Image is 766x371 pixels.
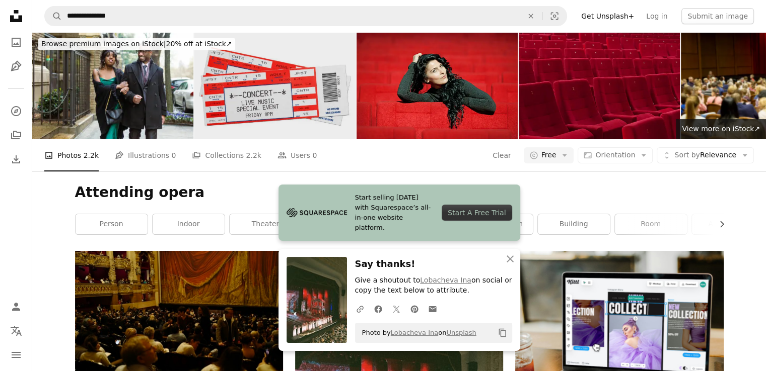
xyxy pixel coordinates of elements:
[369,299,387,319] a: Share on Facebook
[355,275,512,296] p: Give a shoutout to on social or copy the text below to attribute.
[75,315,283,324] a: people sitting on chair inside room
[246,150,261,161] span: 2.2k
[424,299,442,319] a: Share over email
[674,150,736,160] span: Relevance
[524,147,574,163] button: Free
[674,151,700,159] span: Sort by
[277,139,317,171] a: Users 0
[6,125,26,145] a: Collections
[32,32,193,139] img: Elegantly Dressed Couple Heading to Opera in Manhattan, NYC, Evening
[355,257,512,271] h3: Say thanks!
[287,205,347,220] img: file-1705255347840-230a6ab5bca9image
[192,139,261,171] a: Collections 2.2k
[405,299,424,319] a: Share on Pinterest
[6,56,26,76] a: Illustrations
[692,214,764,234] a: auditorium
[387,299,405,319] a: Share on Twitter
[44,6,567,26] form: Find visuals sitewide
[41,40,166,48] span: Browse premium images on iStock |
[6,321,26,341] button: Language
[6,297,26,317] a: Log in / Sign up
[420,276,471,284] a: Lobacheva Ina
[542,7,567,26] button: Visual search
[76,214,148,234] a: person
[575,8,640,24] a: Get Unsplash+
[520,7,542,26] button: Clear
[682,125,760,133] span: View more on iStock ↗
[538,214,610,234] a: building
[494,324,511,341] button: Copy to clipboard
[713,214,724,234] button: scroll list to the right
[541,150,556,160] span: Free
[355,193,434,233] span: Start selling [DATE] with Squarespace’s all-in-one website platform.
[391,329,438,336] a: Lobacheva Ina
[6,101,26,121] a: Explore
[595,151,635,159] span: Orientation
[41,40,232,48] span: 20% off at iStock ↗
[657,147,754,163] button: Sort byRelevance
[6,149,26,169] a: Download History
[45,7,62,26] button: Search Unsplash
[6,6,26,28] a: Home — Unsplash
[75,183,724,202] h1: Attending opera
[172,150,176,161] span: 0
[115,139,176,171] a: Illustrations 0
[6,32,26,52] a: Photos
[681,8,754,24] button: Submit an image
[446,329,476,336] a: Unsplash
[357,325,476,341] span: Photo by on
[519,32,680,139] img: Red Chairs
[492,147,512,163] button: Clear
[313,150,317,161] span: 0
[676,119,766,139] a: View more on iStock↗
[153,214,225,234] a: indoor
[578,147,653,163] button: Orientation
[640,8,673,24] a: Log in
[32,32,241,56] a: Browse premium images on iStock|20% off at iStock↗
[442,205,512,221] div: Start A Free Trial
[278,184,520,241] a: Start selling [DATE] with Squarespace’s all-in-one website platform.Start A Free Trial
[230,214,302,234] a: theater
[6,345,26,365] button: Menu
[194,32,356,139] img: Red Concert Tickets
[615,214,687,234] a: room
[357,32,518,139] img: tired dancer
